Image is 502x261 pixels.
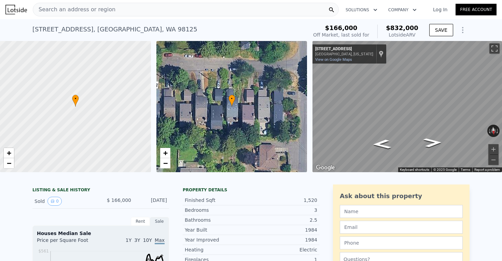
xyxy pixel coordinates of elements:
[425,6,456,13] a: Log In
[456,23,470,37] button: Show Options
[315,52,373,56] div: [GEOGRAPHIC_DATA], [US_STATE]
[150,217,169,226] div: Sale
[228,96,235,102] span: •
[340,4,383,16] button: Solutions
[340,205,463,218] input: Name
[7,159,11,167] span: −
[312,41,502,172] div: Street View
[416,136,450,150] path: Go West, NE 113th St
[379,50,384,58] a: Show location on map
[251,197,317,204] div: 1,520
[340,191,463,201] div: Ask about this property
[496,125,500,137] button: Rotate clockwise
[131,217,150,226] div: Rent
[314,163,337,172] img: Google
[364,137,399,151] path: Go East, NE 113th St
[383,4,422,16] button: Company
[340,221,463,234] input: Email
[185,236,251,243] div: Year Improved
[386,31,418,38] div: Lotside ARV
[163,159,167,167] span: −
[34,197,95,206] div: Sold
[185,197,251,204] div: Finished Sqft
[251,246,317,253] div: Electric
[155,237,165,244] span: Max
[33,5,115,14] span: Search an address or region
[185,226,251,233] div: Year Built
[251,236,317,243] div: 1984
[429,24,453,36] button: SAVE
[433,168,457,171] span: © 2025 Google
[251,226,317,233] div: 1984
[47,197,62,206] button: View historical data
[38,249,49,253] tspan: $561
[487,125,491,137] button: Rotate counterclockwise
[32,187,169,194] div: LISTING & SALE HISTORY
[488,144,499,154] button: Zoom in
[251,207,317,214] div: 3
[489,43,500,54] button: Toggle fullscreen view
[313,31,369,38] div: Off Market, last sold for
[126,237,131,243] span: 1Y
[386,24,418,31] span: $832,000
[340,236,463,249] input: Phone
[143,237,152,243] span: 10Y
[160,158,170,168] a: Zoom out
[488,155,499,165] button: Zoom out
[185,217,251,223] div: Bathrooms
[37,237,101,248] div: Price per Square Foot
[461,168,470,171] a: Terms (opens in new tab)
[134,237,140,243] span: 3Y
[490,124,497,137] button: Reset the view
[4,148,14,158] a: Zoom in
[325,24,358,31] span: $166,000
[315,57,352,62] a: View on Google Maps
[5,5,27,14] img: Lotside
[400,167,429,172] button: Keyboard shortcuts
[185,207,251,214] div: Bedrooms
[72,96,79,102] span: •
[163,149,167,157] span: +
[4,158,14,168] a: Zoom out
[72,95,79,107] div: •
[185,246,251,253] div: Heating
[37,230,165,237] div: Houses Median Sale
[32,25,197,34] div: [STREET_ADDRESS] , [GEOGRAPHIC_DATA] , WA 98125
[456,4,497,15] a: Free Account
[107,197,131,203] span: $ 166,000
[7,149,11,157] span: +
[228,95,235,107] div: •
[183,187,319,193] div: Property details
[315,46,373,52] div: [STREET_ADDRESS]
[312,41,502,172] div: Map
[474,168,500,171] a: Report a problem
[251,217,317,223] div: 2.5
[160,148,170,158] a: Zoom in
[137,197,167,206] div: [DATE]
[314,163,337,172] a: Open this area in Google Maps (opens a new window)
